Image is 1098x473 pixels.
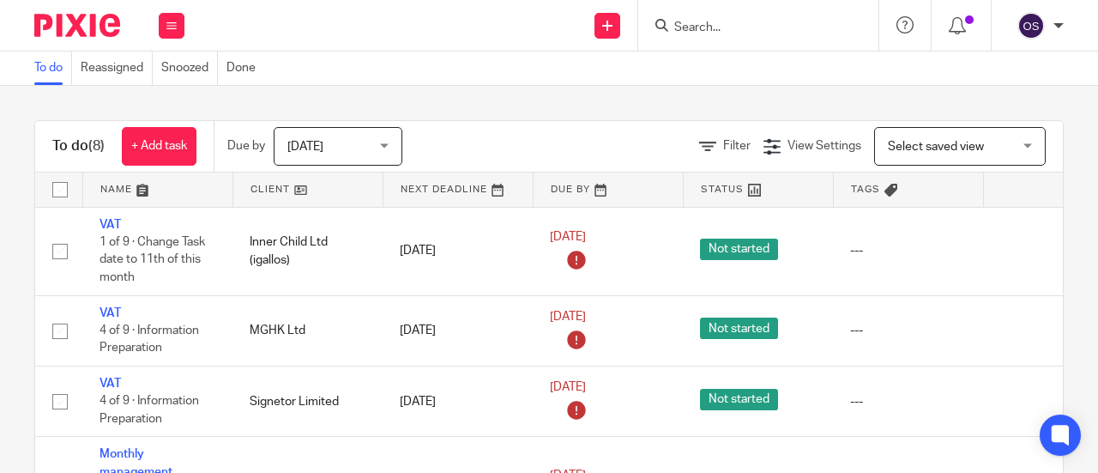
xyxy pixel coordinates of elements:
p: Due by [227,137,265,155]
td: MGHK Ltd [232,295,383,366]
a: VAT [100,307,121,319]
span: [DATE] [550,311,586,323]
span: Not started [700,389,778,410]
a: Done [226,52,264,85]
div: --- [850,242,966,259]
img: svg%3E [1017,12,1045,39]
span: 4 of 9 · Information Preparation [100,396,199,426]
span: Filter [723,140,751,152]
td: [DATE] [383,207,533,295]
span: [DATE] [550,382,586,394]
td: Inner Child Ltd (igallos) [232,207,383,295]
a: VAT [100,378,121,390]
span: [DATE] [550,231,586,243]
a: VAT [100,219,121,231]
span: Not started [700,239,778,260]
h1: To do [52,137,105,155]
a: Reassigned [81,52,153,85]
div: --- [850,393,966,410]
span: [DATE] [287,141,323,153]
span: (8) [88,139,105,153]
img: Pixie [34,14,120,37]
a: Snoozed [161,52,218,85]
a: To do [34,52,72,85]
input: Search [673,21,827,36]
span: Select saved view [888,141,984,153]
span: View Settings [787,140,861,152]
span: 4 of 9 · Information Preparation [100,324,199,355]
td: [DATE] [383,295,533,366]
a: + Add task [122,127,196,166]
div: --- [850,322,966,339]
span: Tags [851,185,880,194]
span: 1 of 9 · Change Task date to 11th of this month [100,236,205,283]
td: Signetor Limited [232,367,383,437]
span: Not started [700,318,778,339]
td: [DATE] [383,367,533,437]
